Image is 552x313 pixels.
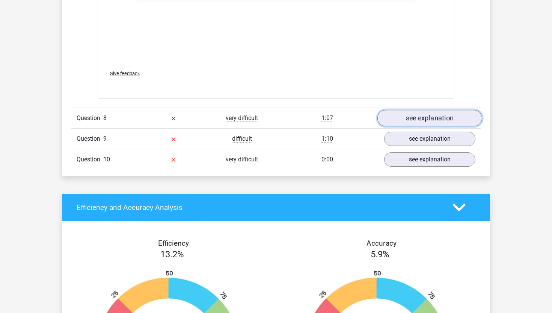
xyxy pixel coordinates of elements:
span: very difficult [226,114,258,122]
span: 5.9% [371,249,389,260]
span: Question [77,114,103,123]
span: 0:00 [321,156,333,163]
span: Question [77,155,103,164]
span: very difficult [226,156,258,163]
span: difficult [232,135,252,143]
span: 9 [103,135,107,142]
span: Give feedback [110,71,140,76]
span: Question [77,134,103,143]
span: 1:10 [321,135,333,143]
a: see explanation [384,152,475,167]
a: see explanation [384,132,475,146]
h4: Efficiency [77,239,270,248]
span: 8 [103,114,107,122]
span: 1:07 [321,114,333,122]
span: 10 [103,156,110,163]
h4: Accuracy [285,239,478,248]
h4: Efficiency and Accuracy Analysis [77,203,441,212]
a: see explanation [377,110,482,126]
span: 13.2% [160,249,184,260]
